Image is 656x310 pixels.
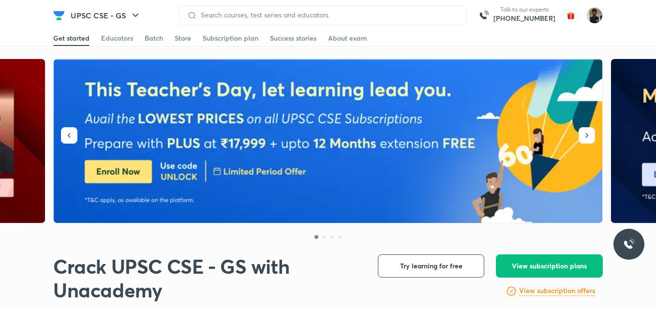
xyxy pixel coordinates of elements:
div: Success stories [270,33,316,43]
a: View subscription offers [519,285,595,297]
img: avatar [563,8,579,23]
span: Try learning for free [400,261,462,271]
a: [PHONE_NUMBER] [493,14,555,23]
img: Vivek Vivek [586,7,603,24]
button: Try learning for free [378,254,484,278]
a: Batch [145,30,163,46]
div: About exam [328,33,367,43]
span: View subscription plans [512,261,587,271]
a: About exam [328,30,367,46]
button: View subscription plans [496,254,603,278]
div: Educators [101,33,133,43]
img: call-us [474,6,493,25]
a: Store [175,30,191,46]
img: ttu [623,238,635,250]
button: UPSC CSE - GS [65,6,147,25]
a: Success stories [270,30,316,46]
a: Educators [101,30,133,46]
img: Company Logo [53,10,65,21]
div: Get started [53,33,89,43]
div: Batch [145,33,163,43]
h6: View subscription offers [519,286,595,296]
div: Store [175,33,191,43]
h1: Crack UPSC CSE - GS with Unacademy [53,254,362,302]
div: Subscription plan [203,33,258,43]
input: Search courses, test series and educators [197,11,458,19]
a: Get started [53,30,89,46]
a: Subscription plan [203,30,258,46]
p: Talk to our experts [493,6,555,14]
